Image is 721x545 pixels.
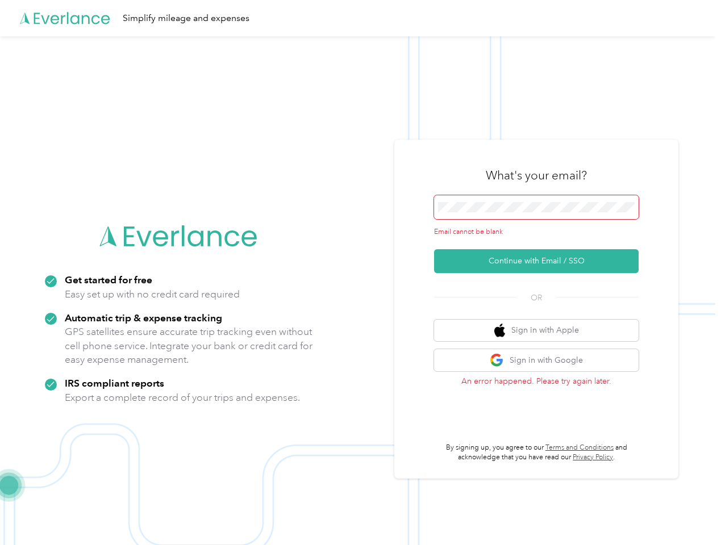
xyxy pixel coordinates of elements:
[123,11,249,26] div: Simplify mileage and expenses
[494,324,506,338] img: apple logo
[573,453,613,462] a: Privacy Policy
[486,167,587,183] h3: What's your email?
[434,349,639,371] button: google logoSign in with Google
[434,249,639,273] button: Continue with Email / SSO
[516,292,556,304] span: OR
[65,391,300,405] p: Export a complete record of your trips and expenses.
[434,227,639,237] div: Email cannot be blank
[490,353,504,367] img: google logo
[65,274,152,286] strong: Get started for free
[65,312,222,324] strong: Automatic trip & expense tracking
[65,377,164,389] strong: IRS compliant reports
[65,287,240,301] p: Easy set up with no credit card required
[434,375,639,387] p: An error happened. Please try again later.
[434,443,639,463] p: By signing up, you agree to our and acknowledge that you have read our .
[65,325,313,367] p: GPS satellites ensure accurate trip tracking even without cell phone service. Integrate your bank...
[545,443,614,452] a: Terms and Conditions
[434,320,639,342] button: apple logoSign in with Apple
